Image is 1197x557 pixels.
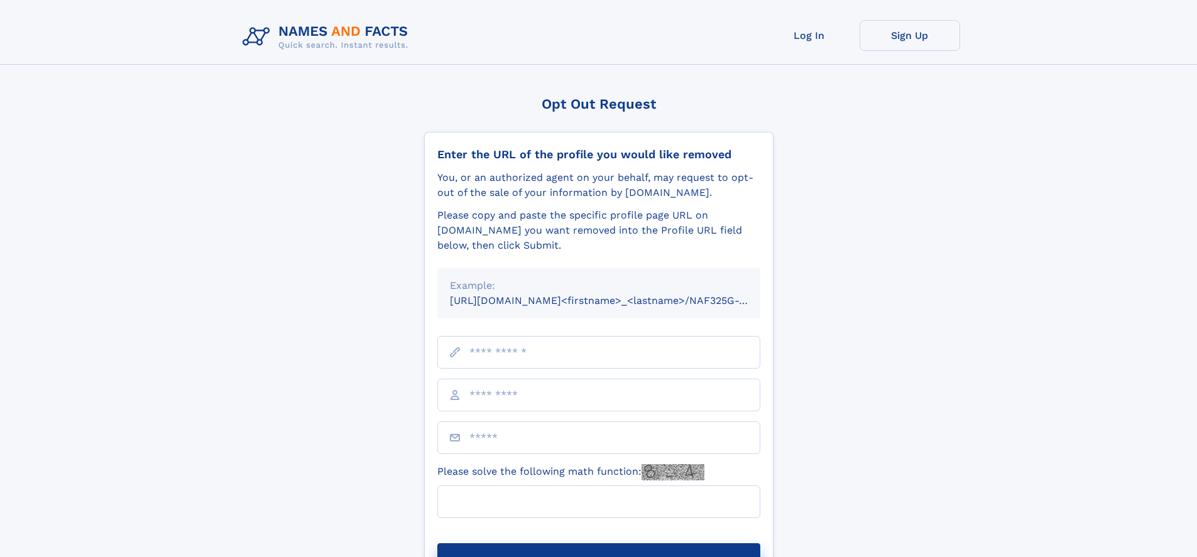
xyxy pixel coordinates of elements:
[450,295,784,306] small: [URL][DOMAIN_NAME]<firstname>_<lastname>/NAF325G-xxxxxxxx
[437,208,760,253] div: Please copy and paste the specific profile page URL on [DOMAIN_NAME] you want removed into the Pr...
[437,464,704,480] label: Please solve the following math function:
[437,148,760,161] div: Enter the URL of the profile you would like removed
[437,170,760,200] div: You, or an authorized agent on your behalf, may request to opt-out of the sale of your informatio...
[238,20,418,54] img: Logo Names and Facts
[424,96,773,112] div: Opt Out Request
[450,278,748,293] div: Example:
[759,20,860,51] a: Log In
[860,20,960,51] a: Sign Up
